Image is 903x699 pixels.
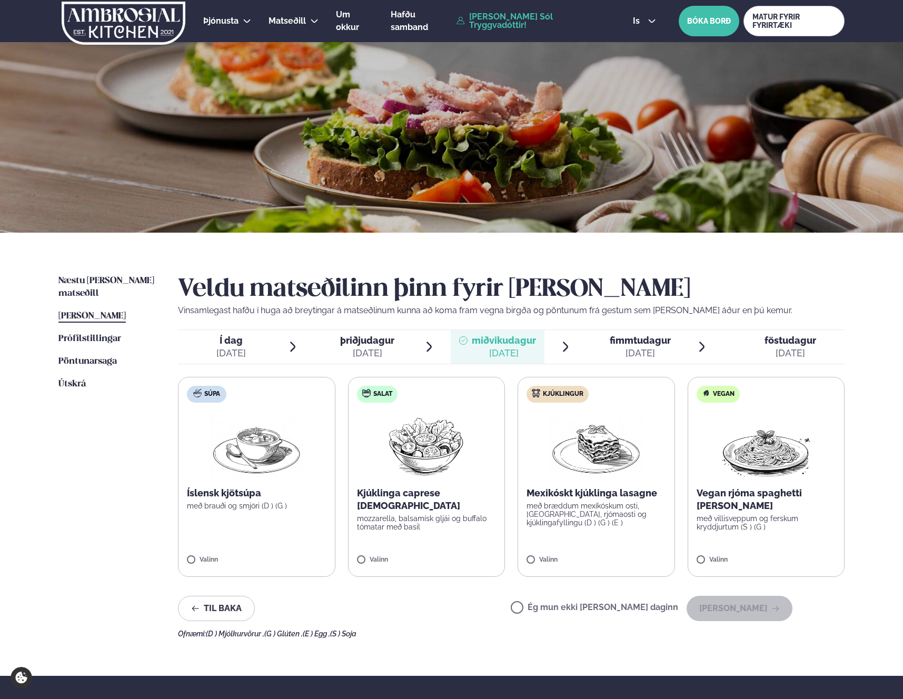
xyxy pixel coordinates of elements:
img: salad.svg [362,389,371,397]
h2: Veldu matseðilinn þinn fyrir [PERSON_NAME] [178,275,845,304]
p: Íslensk kjötsúpa [187,487,326,500]
span: Salat [373,390,392,398]
span: is [633,17,643,25]
span: (G ) Glúten , [264,630,303,638]
a: MATUR FYRIR FYRIRTÆKI [743,6,845,36]
div: [DATE] [472,347,536,360]
p: með brauði og smjöri (D ) (G ) [187,502,326,510]
a: Pöntunarsaga [58,355,117,368]
span: Í dag [216,334,246,347]
p: Vinsamlegast hafðu í huga að breytingar á matseðlinum kunna að koma fram vegna birgða og pöntunum... [178,304,845,317]
div: Ofnæmi: [178,630,845,638]
a: Næstu [PERSON_NAME] matseðill [58,275,157,300]
img: logo [61,2,186,45]
span: Vegan [713,390,735,398]
span: Matseðill [269,16,306,26]
span: föstudagur [765,335,816,346]
span: [PERSON_NAME] [58,312,126,321]
img: soup.svg [193,389,202,397]
span: miðvikudagur [472,335,536,346]
a: Um okkur [336,8,373,34]
span: Súpa [204,390,220,398]
button: is [624,17,664,25]
button: Til baka [178,596,255,621]
a: Prófílstillingar [58,333,121,345]
button: [PERSON_NAME] [687,596,792,621]
p: með villisveppum og ferskum kryddjurtum (S ) (G ) [697,514,836,531]
span: Næstu [PERSON_NAME] matseðill [58,276,154,298]
span: Um okkur [336,9,359,32]
a: Cookie settings [11,667,32,688]
a: [PERSON_NAME] [58,310,126,323]
div: [DATE] [610,347,671,360]
img: Lasagna.png [550,411,642,478]
a: [PERSON_NAME] Sól Tryggvadóttir! [457,13,609,29]
span: Prófílstillingar [58,334,121,343]
span: (D ) Mjólkurvörur , [206,630,264,638]
p: Vegan rjóma spaghetti [PERSON_NAME] [697,487,836,512]
a: Þjónusta [203,15,239,27]
a: Matseðill [269,15,306,27]
img: Spagetti.png [720,411,812,478]
div: [DATE] [765,347,816,360]
a: Hafðu samband [391,8,451,34]
span: Þjónusta [203,16,239,26]
button: BÓKA BORÐ [679,6,739,36]
img: Vegan.svg [702,389,710,397]
p: með bræddum mexíkóskum osti, [GEOGRAPHIC_DATA], rjómaosti og kjúklingafyllingu (D ) (G ) (E ) [527,502,666,527]
span: fimmtudagur [610,335,671,346]
img: Salad.png [380,411,473,478]
span: Útskrá [58,380,86,388]
span: Hafðu samband [391,9,428,32]
p: mozzarella, balsamísk gljái og buffalo tómatar með basil [357,514,497,531]
span: þriðjudagur [340,335,394,346]
p: Kjúklinga caprese [DEMOGRAPHIC_DATA] [357,487,497,512]
span: Pöntunarsaga [58,357,117,366]
div: [DATE] [340,347,394,360]
span: (S ) Soja [330,630,356,638]
div: [DATE] [216,347,246,360]
span: Kjúklingur [543,390,583,398]
a: Útskrá [58,378,86,391]
img: chicken.svg [532,389,540,397]
span: (E ) Egg , [303,630,330,638]
img: Soup.png [210,411,303,478]
p: Mexikóskt kjúklinga lasagne [527,487,666,500]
